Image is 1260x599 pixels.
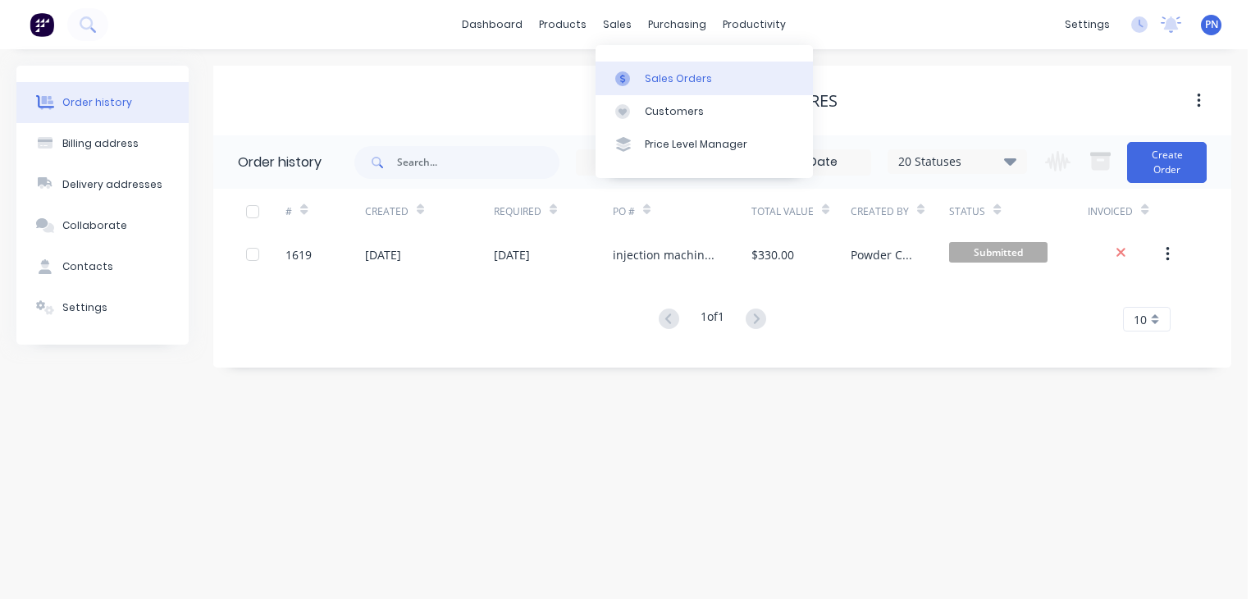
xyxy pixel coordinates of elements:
div: products [531,12,595,37]
div: Required [494,189,613,234]
div: Status [949,189,1088,234]
button: Billing address [16,123,189,164]
div: settings [1057,12,1118,37]
div: Invoiced [1088,189,1167,234]
div: Settings [62,300,107,315]
div: Customers [645,104,704,119]
div: purchasing [640,12,714,37]
div: 1 of 1 [701,308,724,332]
div: Contacts [62,259,113,274]
div: Required [494,204,541,219]
div: productivity [714,12,794,37]
div: # [285,204,292,219]
img: Factory [30,12,54,37]
div: # [285,189,365,234]
a: Sales Orders [596,62,813,94]
button: Create Order [1127,142,1207,183]
div: Collaborate [62,218,127,233]
div: Order history [62,95,132,110]
div: Billing address [62,136,139,151]
div: Powder Crew [851,246,917,263]
button: Collaborate [16,205,189,246]
div: [DATE] [494,246,530,263]
span: PN [1205,17,1218,32]
div: Status [949,204,985,219]
div: Created [365,204,409,219]
div: [DATE] [365,246,401,263]
button: Settings [16,287,189,328]
input: Search... [397,146,559,179]
span: 10 [1134,311,1147,328]
div: Total Value [751,204,814,219]
div: PO # [613,204,635,219]
a: Price Level Manager [596,128,813,161]
input: Order Date [577,150,714,175]
div: Created By [851,189,950,234]
div: Delivery addresses [62,177,162,192]
div: Invoiced [1088,204,1133,219]
div: Total Value [751,189,851,234]
div: Price Level Manager [645,137,747,152]
a: Customers [596,95,813,128]
div: 20 Statuses [888,153,1026,171]
div: $330.00 [751,246,794,263]
div: sales [595,12,640,37]
div: Created [365,189,494,234]
a: dashboard [454,12,531,37]
div: Order history [238,153,322,172]
div: injection machine parts [613,246,719,263]
span: Submitted [949,242,1048,263]
button: Order history [16,82,189,123]
div: 1619 [285,246,312,263]
div: PO # [613,189,751,234]
div: Created By [851,204,909,219]
button: Contacts [16,246,189,287]
button: Delivery addresses [16,164,189,205]
div: Sales Orders [645,71,712,86]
